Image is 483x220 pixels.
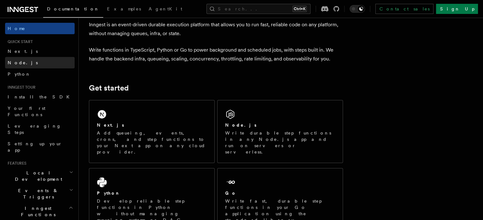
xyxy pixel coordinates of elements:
[8,106,45,117] span: Your first Functions
[145,2,186,17] a: AgentKit
[5,103,75,120] a: Your first Functions
[8,25,25,32] span: Home
[5,85,36,90] span: Inngest tour
[47,6,99,11] span: Documentation
[89,100,215,163] a: Next.jsAdd queueing, events, crons, and step functions to your Next app on any cloud provider.
[97,190,120,196] h2: Python
[8,94,73,99] span: Install the SDK
[97,122,124,128] h2: Next.js
[5,23,75,34] a: Home
[5,170,69,182] span: Local Development
[436,4,478,14] a: Sign Up
[5,205,69,218] span: Inngest Functions
[149,6,182,11] span: AgentKit
[206,4,311,14] button: Search...Ctrl+K
[8,49,38,54] span: Next.js
[292,6,307,12] kbd: Ctrl+K
[5,120,75,138] a: Leveraging Steps
[43,2,103,18] a: Documentation
[89,84,129,92] a: Get started
[8,72,31,77] span: Python
[5,138,75,156] a: Setting up your app
[225,122,257,128] h2: Node.js
[103,2,145,17] a: Examples
[217,100,343,163] a: Node.jsWrite durable step functions in any Node.js app and run on servers or serverless.
[225,130,335,155] p: Write durable step functions in any Node.js app and run on servers or serverless.
[5,91,75,103] a: Install the SDK
[375,4,433,14] a: Contact sales
[89,46,343,63] p: Write functions in TypeScript, Python or Go to power background and scheduled jobs, with steps bu...
[5,39,33,44] span: Quick start
[225,190,237,196] h2: Go
[5,185,75,203] button: Events & Triggers
[8,60,38,65] span: Node.js
[350,5,365,13] button: Toggle dark mode
[8,123,61,135] span: Leveraging Steps
[89,20,343,38] p: Inngest is an event-driven durable execution platform that allows you to run fast, reliable code ...
[5,68,75,80] a: Python
[5,46,75,57] a: Next.js
[5,167,75,185] button: Local Development
[8,141,62,153] span: Setting up your app
[5,161,26,166] span: Features
[5,57,75,68] a: Node.js
[97,130,207,155] p: Add queueing, events, crons, and step functions to your Next app on any cloud provider.
[107,6,141,11] span: Examples
[5,187,69,200] span: Events & Triggers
